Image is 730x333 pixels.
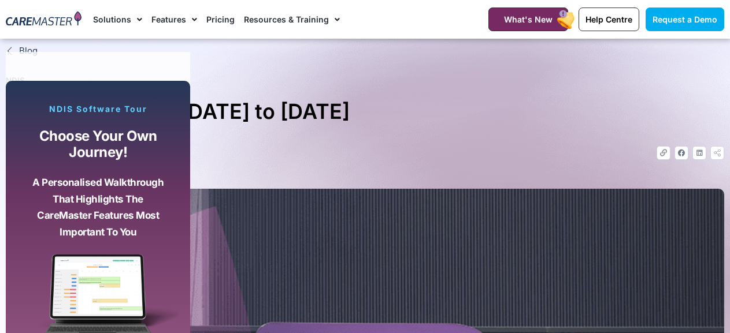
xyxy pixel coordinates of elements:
[26,174,170,240] p: A personalised walkthrough that highlights the CareMaster features most important to you
[6,95,724,129] h1: NDIS Price Guide [DATE] to [DATE]
[586,14,632,24] span: Help Centre
[26,128,170,161] p: Choose your own journey!
[646,8,724,31] a: Request a Demo
[653,14,717,24] span: Request a Demo
[16,44,38,58] span: Blog
[488,8,568,31] a: What's New
[17,104,179,114] p: NDIS Software Tour
[6,11,81,28] img: CareMaster Logo
[579,8,639,31] a: Help Centre
[6,44,724,58] a: Blog
[504,14,553,24] span: What's New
